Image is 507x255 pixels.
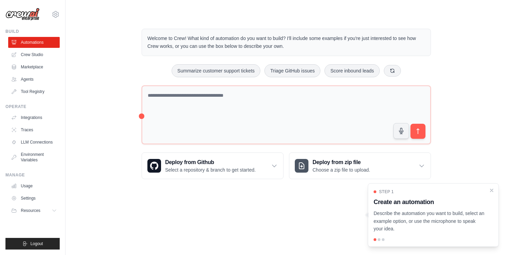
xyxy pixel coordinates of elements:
button: Resources [8,205,60,216]
a: Integrations [8,112,60,123]
span: Logout [30,241,43,246]
a: Automations [8,37,60,48]
a: LLM Connections [8,137,60,148]
a: Environment Variables [8,149,60,165]
div: Build [5,29,60,34]
p: Welcome to Crew! What kind of automation do you want to build? I'll include some examples if you'... [147,35,425,50]
a: Settings [8,193,60,204]
div: Manage [5,172,60,178]
a: Usage [8,180,60,191]
p: Select a repository & branch to get started. [165,166,256,173]
button: Close walkthrough [489,188,494,193]
a: Tool Registry [8,86,60,97]
p: Choose a zip file to upload. [313,166,370,173]
span: Step 1 [379,189,394,194]
a: Marketplace [8,62,60,72]
button: Summarize customer support tickets [172,64,260,77]
a: Crew Studio [8,49,60,60]
a: Traces [8,124,60,135]
span: Resources [21,208,40,213]
div: Operate [5,104,60,109]
img: Logo [5,8,40,21]
h3: Create an automation [374,197,485,207]
h3: Deploy from zip file [313,158,370,166]
button: Logout [5,238,60,250]
a: Agents [8,74,60,85]
button: Score inbound leads [324,64,380,77]
button: Triage GitHub issues [264,64,320,77]
p: Describe the automation you want to build, select an example option, or use the microphone to spe... [374,210,485,233]
h3: Deploy from Github [165,158,256,166]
